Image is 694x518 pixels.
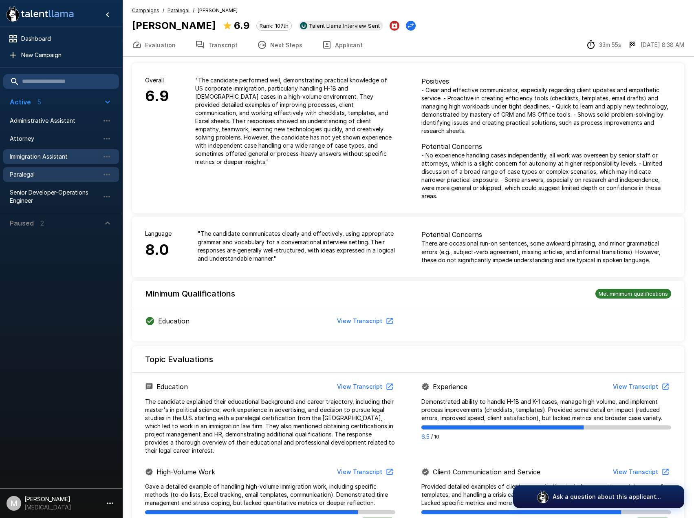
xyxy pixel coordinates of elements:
img: logo_glasses@2x.png [536,490,549,503]
p: Provided detailed examples of client communication, including proactive updates, use of templates... [421,483,672,507]
b: [PERSON_NAME] [132,20,216,31]
p: - No experience handling cases independently; all work was overseen by senior staff or attorneys,... [421,151,672,200]
u: Campaigns [132,7,159,13]
p: " The candidate performed well, demonstrating practical knowledge of US corporate immigration, pa... [195,76,395,166]
img: ukg_logo.jpeg [300,22,307,29]
p: The candidate explained their educational background and career trajectory, including their maste... [145,398,395,455]
p: 6.5 [421,433,430,441]
p: Education [158,316,189,326]
button: View Transcript [334,379,395,394]
u: Paralegal [167,7,189,13]
button: Transcript [185,33,247,56]
p: Experience [433,382,467,392]
span: Rank: 107th [257,22,291,29]
p: Gave a detailed example of handling high-volume immigration work, including specific methods (to-... [145,483,395,507]
p: Potential Concerns [421,142,672,151]
p: " The candidate communicates clearly and effectively, using appropriate grammar and vocabulary fo... [198,230,395,262]
div: The date and time when the interview was completed [628,40,684,50]
h6: Minimum Qualifications [145,287,235,300]
button: View Transcript [334,314,395,329]
b: 6.9 [234,20,250,31]
button: Next Steps [247,33,312,56]
p: Potential Concerns [421,230,672,239]
button: Applicant [312,33,372,56]
span: / [193,7,194,15]
p: Demonstrated ability to handle H-1B and K-1 cases, manage high volume, and implement process impr... [421,398,672,422]
span: Talent Llama Interview Sent [306,22,383,29]
span: Met minimum qualifications [595,290,671,297]
p: High-Volume Work [156,467,215,477]
button: View Transcript [610,465,671,480]
span: / 10 [431,433,439,441]
span: / [163,7,164,15]
p: [DATE] 8:38 AM [641,41,684,49]
button: Change Stage [406,21,416,31]
h6: 8.0 [145,238,172,262]
span: [PERSON_NAME] [198,7,238,15]
button: Evaluation [122,33,185,56]
p: Education [156,382,188,392]
p: 33m 55s [599,41,621,49]
button: View Transcript [610,379,671,394]
button: View Transcript [334,465,395,480]
button: Archive Applicant [390,21,399,31]
p: Positives [421,76,672,86]
p: Client Communication and Service [433,467,540,477]
button: Ask a question about this applicant... [513,485,684,508]
p: Ask a question about this applicant... [553,493,661,501]
div: View profile in UKG [298,21,383,31]
div: The time between starting and completing the interview [586,40,621,50]
h6: Topic Evaluations [145,353,213,366]
p: There are occasional run-on sentences, some awkward phrasing, and minor grammatical errors (e.g.,... [421,239,672,264]
h6: 6.9 [145,84,169,108]
p: Overall [145,76,169,84]
p: - Clear and effective communicator, especially regarding client updates and empathetic service. -... [421,86,672,135]
p: Language [145,230,172,238]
